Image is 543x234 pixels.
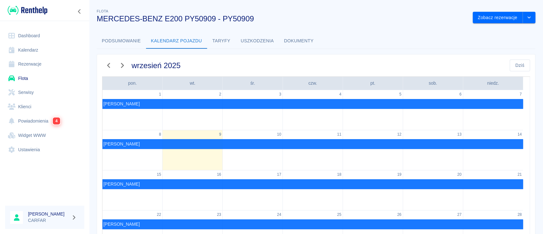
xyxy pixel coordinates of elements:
img: Renthelp logo [8,5,47,16]
a: poniedziałek [127,79,138,87]
a: niedziela [486,79,500,87]
a: 16 września 2025 [216,170,222,179]
td: 12 września 2025 [343,130,403,170]
a: Powiadomienia4 [5,114,84,128]
td: 11 września 2025 [283,130,343,170]
td: 15 września 2025 [102,170,163,210]
a: Kalendarz [5,43,84,57]
td: 17 września 2025 [223,170,283,210]
a: 9 września 2025 [218,130,223,138]
a: 23 września 2025 [216,210,222,219]
td: 21 września 2025 [463,170,523,210]
a: 26 września 2025 [396,210,402,219]
a: wtorek [188,79,197,87]
td: 20 września 2025 [403,170,463,210]
h3: wrzesień 2025 [132,61,181,70]
a: Widget WWW [5,128,84,143]
h6: [PERSON_NAME] [28,211,69,217]
a: Klienci [5,100,84,114]
a: Serwisy [5,85,84,100]
a: Flota [5,71,84,86]
button: Uszkodzenia [236,33,279,49]
a: 13 września 2025 [456,130,463,138]
a: 6 września 2025 [458,90,463,98]
div: [PERSON_NAME] [103,181,140,188]
a: Renthelp logo [5,5,47,16]
td: 16 września 2025 [163,170,223,210]
a: 19 września 2025 [396,170,402,179]
a: czwartek [307,79,318,87]
td: 13 września 2025 [403,130,463,170]
a: 11 września 2025 [336,130,343,138]
td: 3 września 2025 [223,90,283,130]
td: 19 września 2025 [343,170,403,210]
a: 17 września 2025 [276,170,282,179]
td: 14 września 2025 [463,130,523,170]
button: Zwiń nawigację [75,7,84,16]
a: Ustawienia [5,143,84,157]
a: 21 września 2025 [516,170,523,179]
a: Rezerwacje [5,57,84,71]
button: Dokumenty [279,33,319,49]
a: 20 września 2025 [456,170,463,179]
p: CARFAR [28,217,69,224]
button: Kalendarz pojazdu [146,33,207,49]
a: 25 września 2025 [336,210,343,219]
a: 5 września 2025 [398,90,403,98]
a: środa [249,79,256,87]
a: piątek [369,79,376,87]
button: drop-down [523,12,535,24]
a: Dashboard [5,29,84,43]
a: 15 września 2025 [156,170,162,179]
button: Dziś [510,60,530,71]
td: 10 września 2025 [223,130,283,170]
a: sobota [428,79,438,87]
div: [PERSON_NAME] [103,100,140,108]
a: 1 września 2025 [158,90,163,98]
td: 6 września 2025 [403,90,463,130]
td: 18 września 2025 [283,170,343,210]
a: 2 września 2025 [218,90,223,98]
a: 8 września 2025 [158,130,163,138]
td: 4 września 2025 [283,90,343,130]
a: 28 września 2025 [516,210,523,219]
a: 24 września 2025 [276,210,282,219]
td: 2 września 2025 [163,90,223,130]
span: Flota [97,9,108,13]
a: 7 września 2025 [518,90,523,98]
a: 3 września 2025 [278,90,282,98]
div: [PERSON_NAME] [103,140,140,148]
a: 22 września 2025 [156,210,162,219]
td: 1 września 2025 [102,90,163,130]
td: 9 września 2025 [163,130,223,170]
a: 12 września 2025 [396,130,402,138]
a: 18 września 2025 [336,170,343,179]
button: Taryfy [207,33,236,49]
a: 10 września 2025 [276,130,282,138]
button: Zobacz rezerwacje [473,12,523,24]
span: 4 [53,117,60,124]
h3: MERCEDES-BENZ E200 PY50909 - PY50909 [97,14,468,23]
a: 27 września 2025 [456,210,463,219]
td: 5 września 2025 [343,90,403,130]
div: [PERSON_NAME] [103,221,140,228]
td: 7 września 2025 [463,90,523,130]
a: 4 września 2025 [338,90,343,98]
td: 8 września 2025 [102,130,163,170]
a: 14 września 2025 [516,130,523,138]
button: Podsumowanie [97,33,146,49]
